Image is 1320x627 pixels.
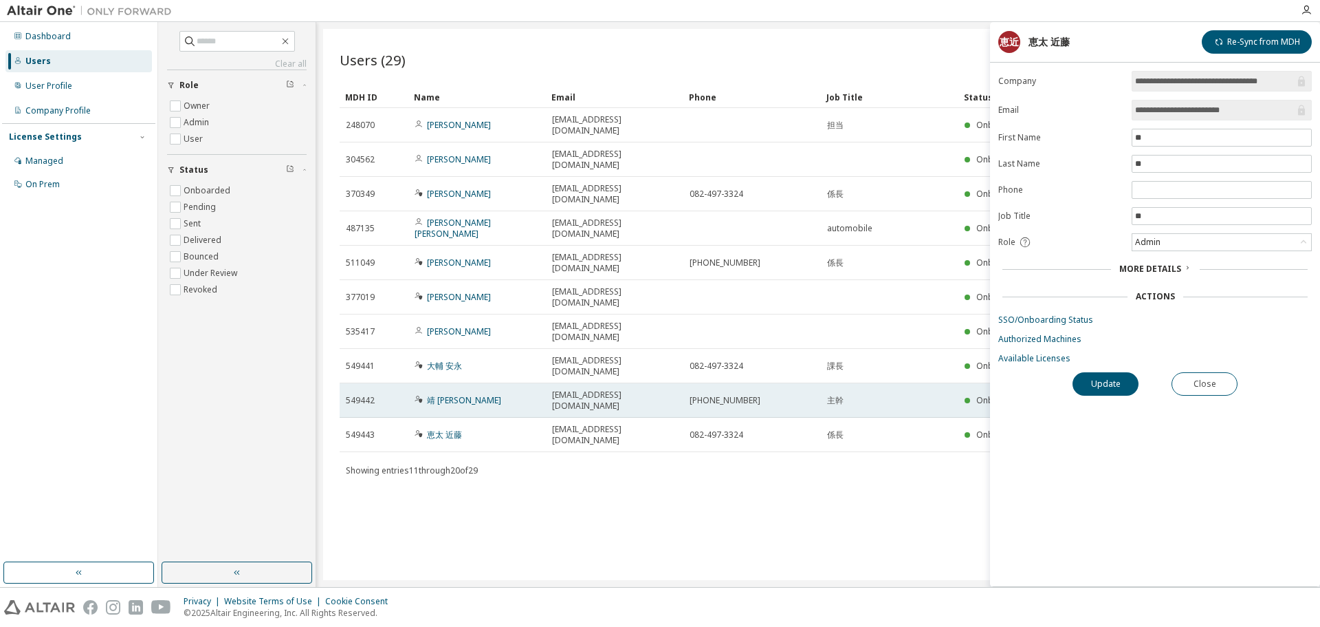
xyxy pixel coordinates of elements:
[552,149,677,171] span: [EMAIL_ADDRESS][DOMAIN_NAME]
[551,86,678,108] div: Email
[998,353,1312,364] a: Available Licenses
[998,237,1015,248] span: Role
[179,80,199,91] span: Role
[184,265,240,281] label: Under Review
[427,326,491,337] a: [PERSON_NAME]
[1132,234,1311,251] div: Admin
[552,321,677,343] span: [EMAIL_ADDRESS][DOMAIN_NAME]
[427,153,491,165] a: [PERSON_NAME]
[184,215,203,232] label: Sent
[552,217,677,240] span: [EMAIL_ADDRESS][DOMAIN_NAME]
[184,114,212,131] label: Admin
[552,252,677,274] span: [EMAIL_ADDRESS][DOMAIN_NAME]
[346,189,375,200] span: 370349
[167,155,307,185] button: Status
[690,361,743,372] span: 082-497-3324
[998,334,1312,345] a: Authorized Machines
[346,326,375,337] span: 535417
[106,600,120,615] img: instagram.svg
[167,59,307,70] a: Clear all
[346,361,375,372] span: 549441
[340,50,406,70] span: Users (29)
[179,164,208,176] span: Status
[1119,263,1181,275] span: More Details
[25,105,91,116] div: Company Profile
[552,114,677,136] span: [EMAIL_ADDRESS][DOMAIN_NAME]
[325,596,396,607] div: Cookie Consent
[1028,36,1070,47] div: 恵太 近藤
[346,223,375,234] span: 487135
[552,286,677,308] span: [EMAIL_ADDRESS][DOMAIN_NAME]
[224,596,325,607] div: Website Terms of Use
[827,395,844,406] span: 主幹
[427,257,491,268] a: [PERSON_NAME]
[25,31,71,42] div: Dashboard
[184,232,224,248] label: Delivered
[167,70,307,100] button: Role
[345,86,403,108] div: MDH ID
[998,211,1123,222] label: Job Title
[690,257,760,268] span: [PHONE_NUMBER]
[976,394,1023,406] span: Onboarded
[286,80,294,91] span: Clear filter
[184,281,220,298] label: Revoked
[25,156,63,167] div: Managed
[1136,291,1175,302] div: Actions
[427,429,462,440] a: 恵太 近藤
[1133,235,1163,250] div: Admin
[184,182,233,199] label: Onboarded
[83,600,98,615] img: facebook.svg
[552,424,677,446] span: [EMAIL_ADDRESS][DOMAIN_NAME]
[826,86,953,108] div: Job Title
[25,81,72,92] div: User Profile
[346,154,375,165] span: 304562
[976,429,1023,440] span: Onboarded
[552,390,677,412] span: [EMAIL_ADDRESS][DOMAIN_NAME]
[9,131,82,142] div: License Settings
[998,158,1123,169] label: Last Name
[998,132,1123,143] label: First Name
[827,257,844,268] span: 係長
[414,86,540,108] div: Name
[7,4,179,18] img: Altair One
[690,429,743,440] span: 082-497-3324
[427,360,462,372] a: 大輔 安永
[964,86,1225,108] div: Status
[151,600,171,615] img: youtube.svg
[689,86,815,108] div: Phone
[184,596,224,607] div: Privacy
[976,153,1023,165] span: Onboarded
[184,199,219,215] label: Pending
[976,360,1023,372] span: Onboarded
[184,248,221,265] label: Bounced
[427,394,501,406] a: 靖 [PERSON_NAME]
[976,291,1023,303] span: Onboarded
[552,355,677,377] span: [EMAIL_ADDRESS][DOMAIN_NAME]
[1072,372,1138,396] button: Update
[827,429,844,440] span: 係長
[415,217,491,240] a: [PERSON_NAME] [PERSON_NAME]
[346,395,375,406] span: 549442
[998,184,1123,195] label: Phone
[346,429,375,440] span: 549443
[998,315,1312,326] a: SSO/Onboarding Status
[552,183,677,205] span: [EMAIL_ADDRESS][DOMAIN_NAME]
[998,105,1123,116] label: Email
[1202,30,1312,54] button: Re-Sync from MDH
[1171,372,1237,396] button: Close
[827,189,844,200] span: 係長
[346,120,375,131] span: 248070
[690,189,743,200] span: 082-497-3324
[827,361,844,372] span: 課長
[427,119,491,131] a: [PERSON_NAME]
[427,188,491,200] a: [PERSON_NAME]
[184,607,396,619] p: © 2025 Altair Engineering, Inc. All Rights Reserved.
[427,291,491,303] a: [PERSON_NAME]
[346,292,375,303] span: 377019
[976,326,1023,337] span: Onboarded
[184,131,206,147] label: User
[998,76,1123,87] label: Company
[25,56,51,67] div: Users
[827,223,872,234] span: automobile
[25,179,60,190] div: On Prem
